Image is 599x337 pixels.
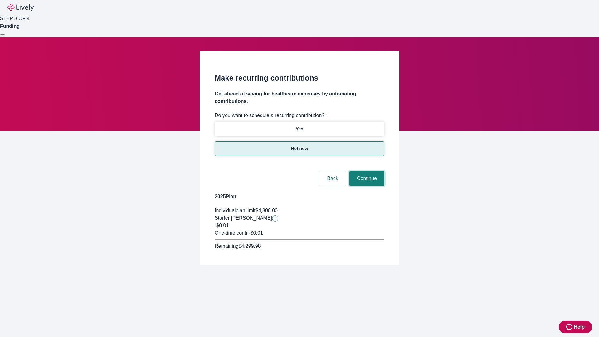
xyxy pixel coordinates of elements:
[574,323,585,331] span: Help
[215,122,384,136] button: Yes
[319,171,346,186] button: Back
[256,208,278,213] span: $4,300.00
[215,243,238,249] span: Remaining
[566,323,574,331] svg: Zendesk support icon
[215,72,384,84] h2: Make recurring contributions
[215,141,384,156] button: Not now
[215,112,328,119] label: Do you want to schedule a recurring contribution? *
[296,126,303,132] p: Yes
[215,215,272,221] span: Starter [PERSON_NAME]
[249,230,263,236] span: - $0.01
[215,90,384,105] h4: Get ahead of saving for healthcare expenses by automating contributions.
[215,223,229,228] span: -$0.01
[215,230,249,236] span: One-time contr.
[215,208,256,213] span: Individual plan limit
[7,4,34,11] img: Lively
[272,215,278,222] svg: Starter penny details
[238,243,261,249] span: $4,299.98
[291,145,308,152] p: Not now
[559,321,592,333] button: Zendesk support iconHelp
[215,193,384,200] h4: 2025 Plan
[272,215,278,222] button: Lively will contribute $0.01 to establish your account
[349,171,384,186] button: Continue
